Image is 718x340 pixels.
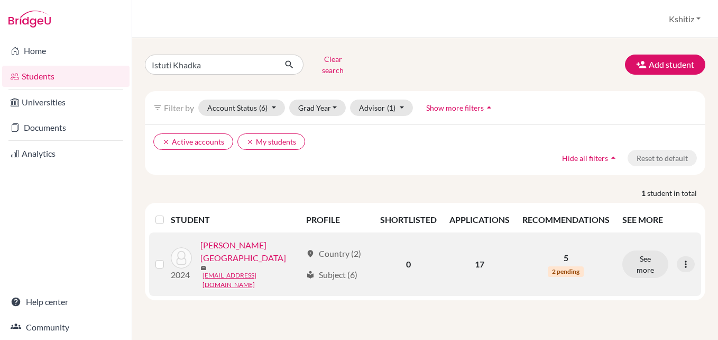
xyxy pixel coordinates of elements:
img: Bridge-U [8,11,51,28]
button: Reset to default [628,150,697,166]
th: SHORTLISTED [374,207,443,232]
span: local_library [306,271,315,279]
th: SEE MORE [616,207,701,232]
td: 0 [374,232,443,296]
a: Documents [2,117,130,138]
button: Hide all filtersarrow_drop_up [553,150,628,166]
th: RECOMMENDATIONS [516,207,616,232]
div: Subject (6) [306,269,357,281]
i: arrow_drop_up [484,102,494,113]
a: Universities [2,92,130,113]
th: APPLICATIONS [443,207,516,232]
button: Advisor(1) [350,100,413,116]
button: clearMy students [237,133,305,150]
i: arrow_drop_up [608,153,619,163]
a: Home [2,40,130,61]
a: Students [2,66,130,87]
button: See more [622,250,668,278]
p: 5 [522,252,610,264]
strong: 1 [641,187,647,199]
div: Country (2) [306,247,361,260]
button: Clear search [303,51,362,78]
span: Filter by [164,103,194,113]
span: 2 pending [548,266,584,277]
img: Khadka, Istuti [171,247,192,269]
th: STUDENT [171,207,300,232]
button: Kshitiz [664,9,705,29]
span: Show more filters [426,103,484,112]
button: Grad Year [289,100,346,116]
i: clear [246,138,254,146]
input: Find student by name... [145,55,276,75]
span: (6) [259,103,268,112]
span: (1) [387,103,395,112]
i: clear [162,138,170,146]
button: clearActive accounts [153,133,233,150]
span: mail [200,265,207,271]
a: [PERSON_NAME][GEOGRAPHIC_DATA] [200,239,302,264]
span: Hide all filters [562,154,608,163]
a: Community [2,317,130,338]
i: filter_list [153,103,162,112]
button: Account Status(6) [198,100,285,116]
a: [EMAIL_ADDRESS][DOMAIN_NAME] [202,271,302,290]
p: 2024 [171,269,192,281]
td: 17 [443,232,516,296]
a: Help center [2,291,130,312]
a: Analytics [2,143,130,164]
span: student in total [647,187,705,199]
th: PROFILE [300,207,374,232]
button: Show more filtersarrow_drop_up [417,100,503,116]
span: location_on [306,249,315,258]
button: Add student [625,55,705,75]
